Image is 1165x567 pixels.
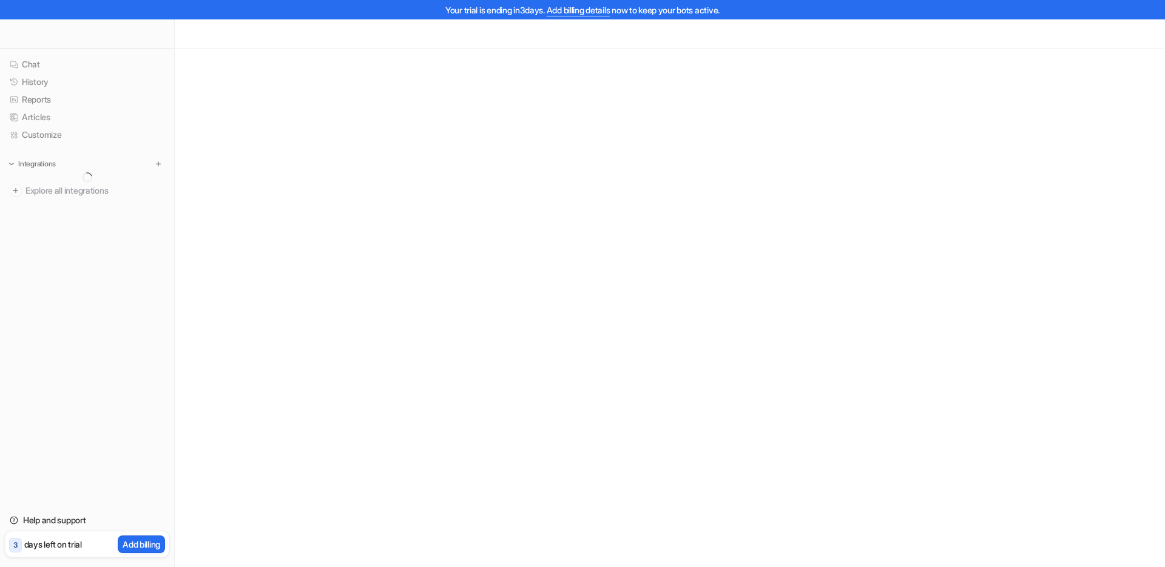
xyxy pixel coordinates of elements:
a: Chat [5,56,169,73]
button: Add billing [118,535,165,553]
a: History [5,73,169,90]
a: Articles [5,109,169,126]
img: menu_add.svg [154,160,163,168]
p: days left on trial [24,538,82,551]
button: Integrations [5,158,59,170]
a: Explore all integrations [5,182,169,199]
img: explore all integrations [10,185,22,197]
p: Integrations [18,159,56,169]
a: Add billing details [547,5,610,15]
a: Help and support [5,512,169,529]
p: 3 [13,540,18,551]
a: Reports [5,91,169,108]
img: expand menu [7,160,16,168]
span: Explore all integrations [25,181,164,200]
a: Customize [5,126,169,143]
p: Add billing [123,538,160,551]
